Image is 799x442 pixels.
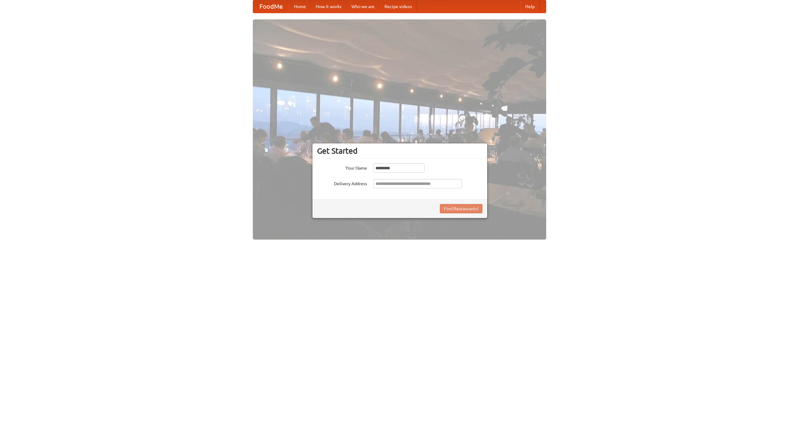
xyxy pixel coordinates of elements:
a: How it works [311,0,346,13]
label: Your Name [317,163,367,171]
a: Help [520,0,540,13]
a: Home [289,0,311,13]
h3: Get Started [317,146,483,156]
label: Delivery Address [317,179,367,187]
button: Find Restaurants! [440,204,483,213]
a: FoodMe [253,0,289,13]
a: Who we are [346,0,380,13]
a: Recipe videos [380,0,417,13]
